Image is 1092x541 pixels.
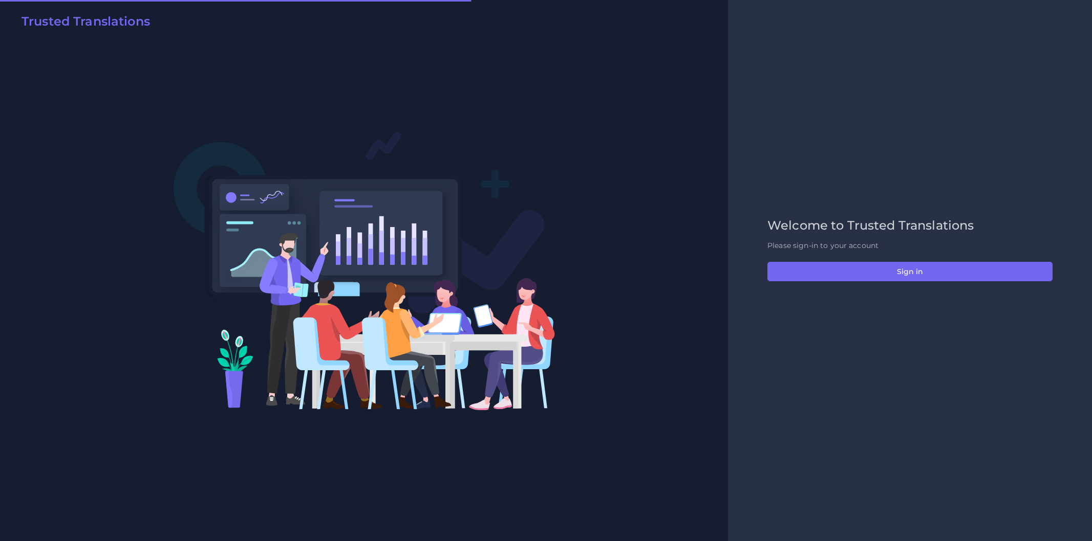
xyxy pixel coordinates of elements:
[14,14,150,33] a: Trusted Translations
[767,262,1053,281] button: Sign in
[173,131,555,411] img: Login V2
[22,14,150,29] h2: Trusted Translations
[767,218,1053,233] h2: Welcome to Trusted Translations
[767,240,1053,251] p: Please sign-in to your account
